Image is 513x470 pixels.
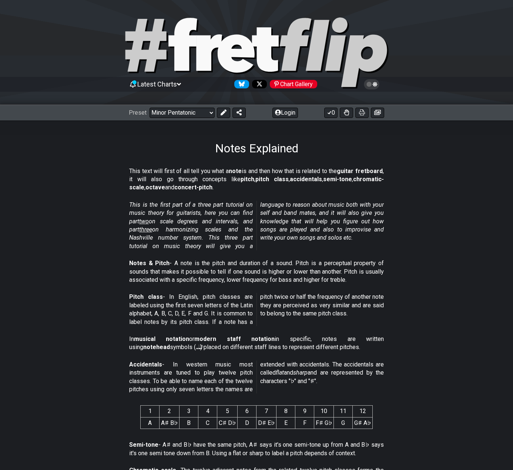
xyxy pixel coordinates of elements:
[137,80,177,88] span: Latest Charts
[180,406,198,417] th: 3
[194,335,275,342] strong: modern staff notation
[276,417,295,429] td: E
[314,417,334,429] td: F♯ G♭
[129,361,162,368] strong: Accidentals
[276,406,295,417] th: 8
[238,417,256,429] td: D
[241,176,254,183] strong: pitch
[139,226,152,233] span: three
[174,184,212,191] strong: concert-pitch
[129,109,147,116] span: Preset
[340,108,353,118] button: Toggle Dexterity for all fretkits
[231,80,249,88] a: Follow #fretflip at Bluesky
[371,108,384,118] button: Create image
[256,417,276,429] td: D♯ E♭
[215,141,298,155] h1: Notes Explained
[323,176,352,183] strong: semi-tone
[314,406,334,417] th: 10
[217,406,238,417] th: 5
[160,406,180,417] th: 2
[134,335,189,342] strong: musical notation
[337,168,383,175] strong: guitar fretboard
[141,406,160,417] th: 1
[249,80,267,88] a: Follow #fretflip at X
[290,176,322,183] strong: accidentals
[198,417,217,429] td: C
[145,184,165,191] strong: octave
[232,108,246,118] button: Share Preset
[129,167,384,192] p: This text will first of all tell you what a is and then how that is related to the , it will also...
[129,201,384,250] em: This is the first part of a three part tutorial on music theory for guitarists, here you can find...
[129,293,163,300] strong: Pitch class
[217,108,230,118] button: Edit Preset
[238,406,256,417] th: 6
[334,406,353,417] th: 11
[334,417,353,429] td: G
[129,293,384,326] p: - In English, pitch classes are labeled using the first seven letters of the Latin alphabet, A, B...
[324,108,338,118] button: 0
[267,80,317,88] a: #fretflip at Pinterest
[141,417,160,429] td: A
[129,441,158,448] strong: Semi-tone
[256,406,276,417] th: 7
[355,108,369,118] button: Print
[150,108,215,118] select: Preset
[295,406,314,417] th: 9
[295,417,314,429] td: F
[255,176,289,183] strong: pitch class
[129,441,384,457] p: - A♯ and B♭ have the same pitch, A♯ says it's one semi-tone up from A and B♭ says it's one semi t...
[143,344,170,351] strong: notehead
[229,168,242,175] strong: note
[180,417,198,429] td: B
[353,406,373,417] th: 12
[160,417,180,429] td: A♯ B♭
[129,335,384,352] p: In or in specific, notes are written using symbols (𝅝 𝅗𝅥 𝅘𝅥 𝅘𝅥𝅮) placed on different staff lines to r...
[353,417,373,429] td: G♯ A♭
[272,108,298,118] button: Login
[139,218,149,225] span: two
[198,406,217,417] th: 4
[129,361,384,394] p: - In western music most instruments are tuned to play twelve pitch classes. To be able to name ea...
[129,260,170,267] strong: Notes & Pitch
[276,369,284,376] em: flat
[368,81,376,88] span: Toggle light / dark theme
[129,259,384,284] p: - A note is the pitch and duration of a sound. Pitch is a perceptual property of sounds that make...
[293,369,308,376] em: sharp
[217,417,238,429] td: C♯ D♭
[270,80,317,88] div: Chart Gallery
